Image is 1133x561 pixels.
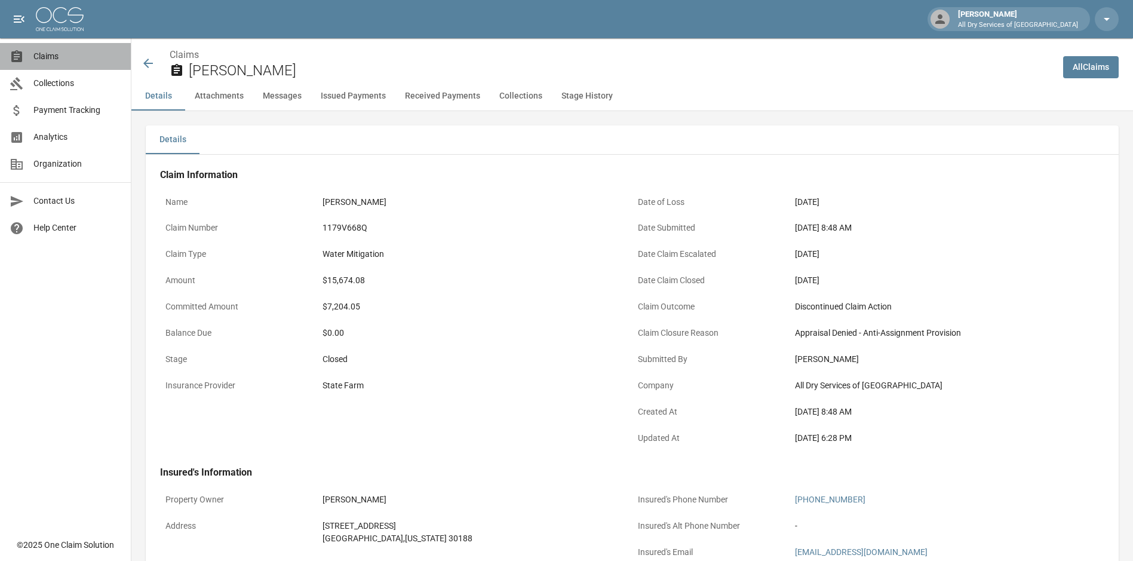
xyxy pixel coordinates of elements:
[323,222,627,234] div: 1179V668Q
[795,274,1099,287] div: [DATE]
[632,348,790,371] p: Submitted By
[323,274,627,287] div: $15,674.08
[170,49,199,60] a: Claims
[632,243,790,266] p: Date Claim Escalated
[160,321,317,345] p: Balance Due
[552,82,622,111] button: Stage History
[795,495,865,504] a: [PHONE_NUMBER]
[170,48,1054,62] nav: breadcrumb
[1063,56,1119,78] a: AllClaims
[185,82,253,111] button: Attachments
[323,327,627,339] div: $0.00
[160,348,317,371] p: Stage
[33,77,121,90] span: Collections
[632,216,790,240] p: Date Submitted
[490,82,552,111] button: Collections
[323,520,627,532] div: [STREET_ADDRESS]
[323,379,627,392] div: State Farm
[632,321,790,345] p: Claim Closure Reason
[323,353,627,366] div: Closed
[160,269,317,292] p: Amount
[323,493,627,506] div: [PERSON_NAME]
[189,62,1054,79] h2: [PERSON_NAME]
[146,125,199,154] button: Details
[311,82,395,111] button: Issued Payments
[632,295,790,318] p: Claim Outcome
[795,547,928,557] a: [EMAIL_ADDRESS][DOMAIN_NAME]
[795,520,1099,532] div: -
[131,82,185,111] button: Details
[632,514,790,538] p: Insured's Alt Phone Number
[795,353,1099,366] div: [PERSON_NAME]
[160,169,1104,181] h4: Claim Information
[33,131,121,143] span: Analytics
[632,191,790,214] p: Date of Loss
[632,488,790,511] p: Insured's Phone Number
[33,50,121,63] span: Claims
[36,7,84,31] img: ocs-logo-white-transparent.png
[323,196,627,209] div: [PERSON_NAME]
[160,488,317,511] p: Property Owner
[33,222,121,234] span: Help Center
[795,432,1099,444] div: [DATE] 6:28 PM
[160,514,317,538] p: Address
[795,222,1099,234] div: [DATE] 8:48 AM
[953,8,1083,30] div: [PERSON_NAME]
[795,327,1099,339] div: Appraisal Denied - Anti-Assignment Provision
[160,191,317,214] p: Name
[632,269,790,292] p: Date Claim Closed
[160,467,1104,479] h4: Insured's Information
[323,532,627,545] div: [GEOGRAPHIC_DATA] , [US_STATE] 30188
[795,301,1099,313] div: Discontinued Claim Action
[632,374,790,397] p: Company
[33,158,121,170] span: Organization
[795,248,1099,260] div: [DATE]
[160,243,317,266] p: Claim Type
[395,82,490,111] button: Received Payments
[160,295,317,318] p: Committed Amount
[33,104,121,117] span: Payment Tracking
[146,125,1119,154] div: details tabs
[7,7,31,31] button: open drawer
[131,82,1133,111] div: anchor tabs
[160,374,317,397] p: Insurance Provider
[323,301,627,313] div: $7,204.05
[17,539,114,551] div: © 2025 One Claim Solution
[958,20,1078,30] p: All Dry Services of [GEOGRAPHIC_DATA]
[632,427,790,450] p: Updated At
[253,82,311,111] button: Messages
[795,379,1099,392] div: All Dry Services of [GEOGRAPHIC_DATA]
[323,248,627,260] div: Water Mitigation
[160,216,317,240] p: Claim Number
[632,400,790,424] p: Created At
[795,196,1099,209] div: [DATE]
[795,406,1099,418] div: [DATE] 8:48 AM
[33,195,121,207] span: Contact Us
